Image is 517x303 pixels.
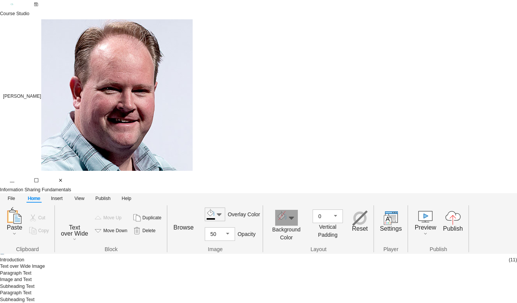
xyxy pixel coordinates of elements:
span: Home [27,195,41,203]
button: Reset [349,205,371,244]
button: Delete [130,224,159,237]
div: Player [374,245,408,254]
div: Image [167,245,263,254]
div: Publish [443,226,463,232]
button: Browse [170,203,196,243]
button: Preview [412,224,439,243]
button: Open [223,229,232,238]
div: Move Down [103,228,127,233]
input: OpenVertical Padding [316,213,332,220]
div: Block [55,245,167,254]
div: Reset [352,226,368,232]
div: Delete [142,228,156,233]
button: Publish [440,205,466,244]
button: Duplicate [130,211,164,224]
div: Paste [7,224,22,231]
div: Opacity [238,231,255,237]
div: Publish [408,245,469,254]
span: Help [120,195,133,203]
button: Move Down [91,224,130,237]
div: ( 11 ) [509,257,517,264]
img: avatar [41,19,193,171]
div: Duplicate [142,216,161,220]
span: View [73,195,86,203]
span: Background Color [272,226,301,242]
button: Paste [4,224,25,243]
span: Vertical Padding [313,223,343,239]
button: Background Color [275,210,298,226]
div: Text over Wide [61,225,88,237]
span: File [5,195,18,203]
div: [PERSON_NAME] [3,92,41,100]
span: Insert [50,195,64,203]
div: Settings [380,226,402,232]
div: Browse [173,225,193,231]
div: Overlay Color [228,212,260,217]
div: Layout [263,245,374,254]
span: Publish [95,195,111,203]
div: Preview [415,224,436,231]
button: Open [331,211,340,220]
button: Text over Wide [58,205,91,244]
button: Settings [377,205,405,244]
